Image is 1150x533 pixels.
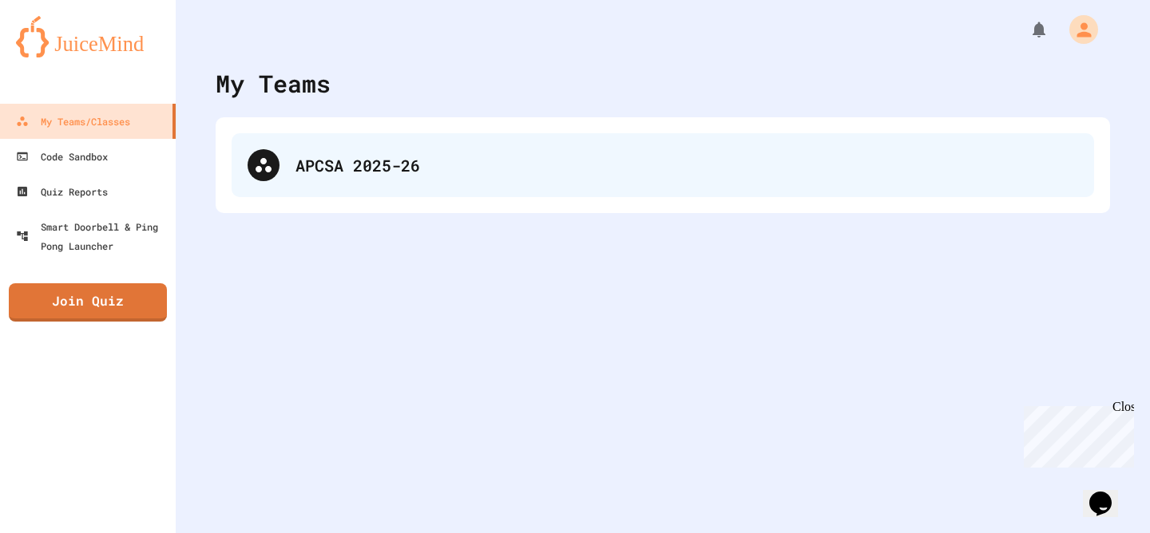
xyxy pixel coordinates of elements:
div: APCSA 2025-26 [295,153,1078,177]
div: Code Sandbox [16,147,108,166]
div: My Teams/Classes [16,112,130,131]
iframe: chat widget [1017,400,1134,468]
iframe: chat widget [1083,469,1134,517]
a: Join Quiz [9,283,167,322]
div: My Notifications [1000,16,1053,43]
div: APCSA 2025-26 [232,133,1094,197]
img: logo-orange.svg [16,16,160,57]
div: Chat with us now!Close [6,6,110,101]
div: My Teams [216,65,331,101]
div: My Account [1053,11,1102,48]
div: Quiz Reports [16,182,108,201]
div: Smart Doorbell & Ping Pong Launcher [16,217,169,255]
